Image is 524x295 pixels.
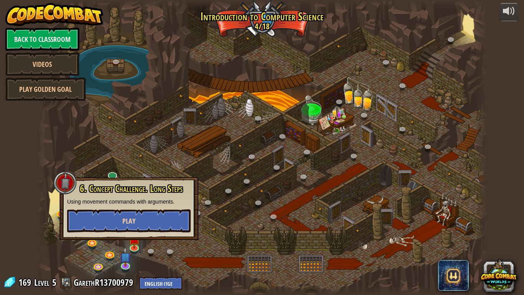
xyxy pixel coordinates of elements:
img: level-banner-unstarted-subscriber.png [120,247,131,267]
a: GarethR13700979 [74,276,135,288]
span: 169 [18,276,33,288]
span: 5 [52,276,56,288]
button: Play [67,209,191,232]
span: Level [34,276,49,289]
a: Videos [5,53,79,76]
a: Back to Classroom [5,28,79,51]
p: Using movement commands with arguments. [67,198,191,206]
img: CodeCombat - Learn how to code by playing a game [5,3,104,26]
a: Play Golden Goal [5,78,86,101]
img: level-banner-unstarted.png [129,229,140,249]
span: 6. Concept Challenge. Long Steps [80,182,183,195]
button: Adjust volume [499,3,519,21]
span: Play [122,216,135,226]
